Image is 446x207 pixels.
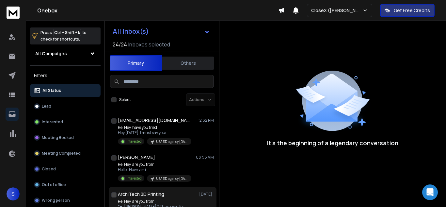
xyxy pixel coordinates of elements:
h1: All Inbox(s) [113,28,149,35]
h3: Inboxes selected [128,41,170,48]
button: Interested [30,115,101,129]
img: logo [7,7,20,19]
p: USA 3D agency [DATE] [156,176,187,181]
p: Out of office [42,182,66,187]
p: Re: Hey, are you from [118,162,191,167]
p: Lead [42,104,51,109]
button: Out of office [30,178,101,191]
p: Press to check for shortcuts. [40,29,87,43]
button: Meeting Completed [30,147,101,160]
button: Get Free Credits [380,4,435,17]
button: S [7,187,20,200]
button: Primary [110,55,162,71]
p: Re: Hey, are you from [118,199,191,204]
div: Open Intercom Messenger [422,184,438,200]
p: CloseX ([PERSON_NAME]) [311,7,362,14]
h1: All Campaigns [35,50,67,57]
span: Ctrl + Shift + k [53,29,81,36]
p: Re: Hey, have you tried [118,125,191,130]
h3: Filters [30,71,101,80]
button: Lead [30,100,101,113]
p: Interested [126,176,142,181]
label: Select [119,97,131,102]
button: All Inbox(s) [107,25,215,38]
p: Get Free Credits [394,7,430,14]
button: Meeting Booked [30,131,101,144]
button: Closed [30,163,101,176]
p: Interested [126,139,142,144]
h1: [PERSON_NAME] [118,154,155,161]
p: USA 3D agency [DATE] [156,139,187,144]
p: Meeting Booked [42,135,74,140]
p: Meeting Completed [42,151,81,156]
p: [DATE] [199,192,214,197]
span: 24 / 24 [113,41,127,48]
p: 08:58 AM [196,155,214,160]
button: Wrong person [30,194,101,207]
p: Interested [42,119,63,125]
p: It’s the beginning of a legendary conversation [267,138,398,147]
p: All Status [42,88,61,93]
h1: [EMAIL_ADDRESS][DOMAIN_NAME] [118,117,190,124]
p: Hello . How can i [118,167,191,172]
button: Others [162,56,214,70]
button: All Campaigns [30,47,101,60]
p: Wrong person [42,198,70,203]
h1: ArchiTech 3D Printing [118,191,164,198]
p: 12:32 PM [198,118,214,123]
button: All Status [30,84,101,97]
p: Closed [42,166,56,172]
h1: Onebox [37,7,278,14]
p: Hey [DATE], I must say your [118,130,191,135]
